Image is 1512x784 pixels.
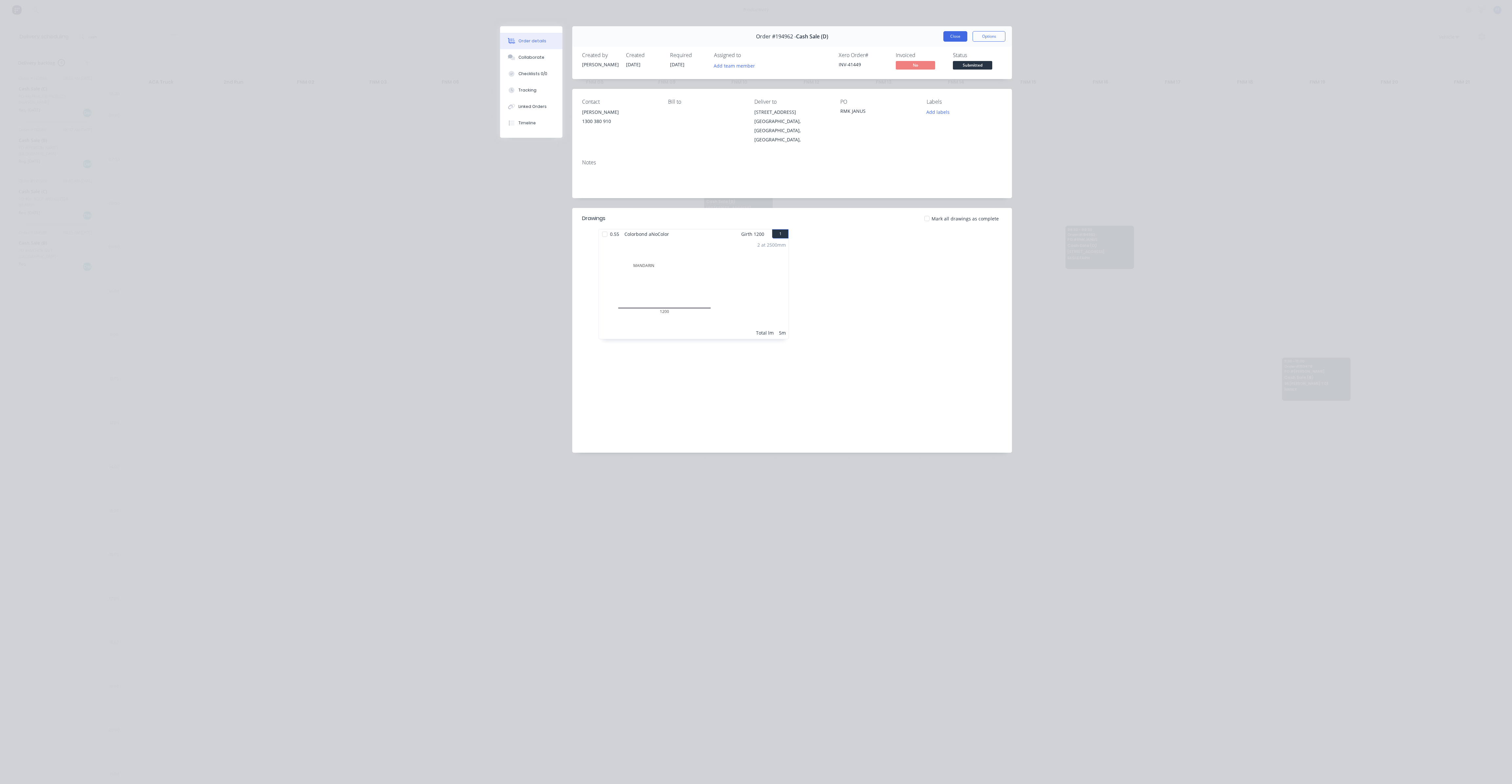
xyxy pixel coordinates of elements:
div: Xero Order # [839,52,888,58]
div: Total lm [756,329,774,336]
button: Add team member [714,61,759,70]
div: Tracking [518,87,536,93]
div: PO [840,99,916,105]
button: Add team member [710,61,759,70]
div: 1300 380 910 [582,117,658,126]
div: Labels [927,99,1002,105]
div: Created by [582,52,618,58]
div: [PERSON_NAME] [582,108,658,117]
div: Created [626,52,662,58]
div: RMK JANUS [840,108,916,117]
div: Deliver to [754,99,830,105]
div: [PERSON_NAME] [582,61,618,68]
span: No [896,61,935,69]
div: [STREET_ADDRESS] [754,108,830,117]
button: 1 [772,229,788,238]
div: Required [670,52,706,58]
button: Close [943,31,967,42]
div: Timeline [518,120,536,126]
button: Timeline [500,115,562,131]
div: INV-41449 [839,61,888,68]
div: Bill to [668,99,744,105]
span: Order #194962 - [756,33,796,40]
span: Cash Sale (D) [796,33,828,40]
button: Options [973,31,1005,42]
button: Linked Orders [500,98,562,115]
div: Contact [582,99,658,105]
div: 5m [779,329,786,336]
div: Collaborate [518,54,544,60]
button: Add labels [923,108,953,116]
span: [DATE] [670,61,684,68]
span: Girth 1200 [741,229,764,239]
div: [GEOGRAPHIC_DATA], [GEOGRAPHIC_DATA], [GEOGRAPHIC_DATA], [754,117,830,144]
span: Colorbond aNoColor [622,229,672,239]
div: Checklists 0/0 [518,71,547,77]
div: Drawings [582,215,605,222]
div: Assigned to [714,52,780,58]
div: [PERSON_NAME]1300 380 910 [582,108,658,129]
span: 0.55 [607,229,622,239]
div: 2 at 2500mm [757,241,786,248]
button: Collaborate [500,49,562,66]
div: Status [953,52,1002,58]
span: [DATE] [626,61,640,68]
button: Tracking [500,82,562,98]
span: Mark all drawings as complete [932,215,999,222]
span: Submitted [953,61,992,69]
div: Order details [518,38,546,44]
div: MANDARIN12002 at 2500mmTotal lm5m [599,239,788,339]
button: Submitted [953,61,992,71]
div: Notes [582,159,1002,166]
div: Linked Orders [518,104,547,110]
div: Invoiced [896,52,945,58]
button: Checklists 0/0 [500,66,562,82]
div: [STREET_ADDRESS][GEOGRAPHIC_DATA], [GEOGRAPHIC_DATA], [GEOGRAPHIC_DATA], [754,108,830,144]
button: Order details [500,33,562,49]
